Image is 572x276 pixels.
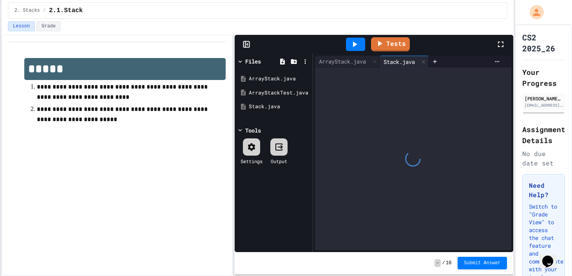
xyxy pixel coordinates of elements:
[522,32,565,54] h1: CS2 2025_26
[371,37,410,51] a: Tests
[36,21,61,31] button: Grade
[464,260,501,266] span: Submit Answer
[249,89,310,97] div: ArrayStackTest.java
[43,7,46,14] span: /
[522,149,565,168] div: No due date set
[315,56,380,67] div: ArrayStack.java
[249,103,310,111] div: Stack.java
[446,260,451,266] span: 10
[245,57,261,65] div: Files
[249,75,310,83] div: ArrayStack.java
[434,259,440,267] span: -
[525,102,563,108] div: [EMAIL_ADDRESS][DOMAIN_NAME]
[14,7,40,14] span: 2. Stacks
[380,56,429,67] div: Stack.java
[442,260,445,266] span: /
[458,257,507,269] button: Submit Answer
[521,3,546,21] div: My Account
[8,21,35,31] button: Lesson
[49,6,83,15] span: 2.1.Stack
[522,67,565,89] h2: Your Progress
[522,124,565,146] h2: Assignment Details
[380,58,419,66] div: Stack.java
[315,57,370,65] div: ArrayStack.java
[525,95,563,102] div: [PERSON_NAME] York
[529,181,558,200] h3: Need Help?
[241,158,262,165] div: Settings
[539,245,564,268] iframe: chat widget
[245,126,261,134] div: Tools
[271,158,287,165] div: Output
